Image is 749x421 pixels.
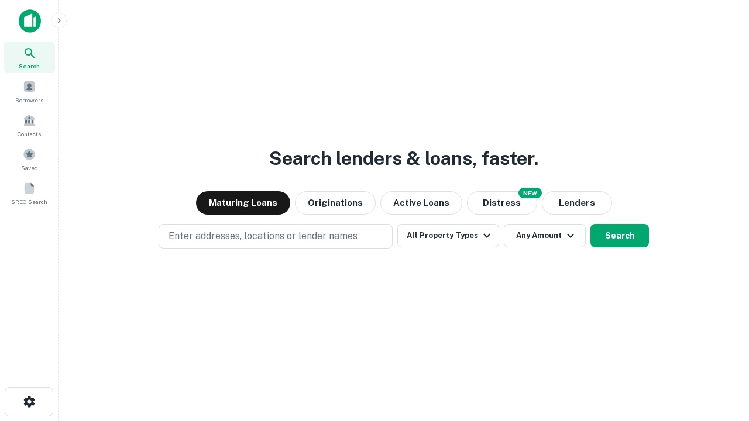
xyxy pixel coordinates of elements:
[690,327,749,384] iframe: Chat Widget
[21,163,38,172] span: Saved
[11,197,47,206] span: SREO Search
[4,109,55,141] a: Contacts
[169,229,358,243] p: Enter addresses, locations or lender names
[159,224,393,249] button: Enter addresses, locations or lender names
[542,191,612,215] button: Lenders
[19,9,41,33] img: capitalize-icon.png
[19,61,40,71] span: Search
[397,224,499,247] button: All Property Types
[18,129,41,139] span: Contacts
[467,191,537,215] button: Search distressed loans with lien and other non-mortgage details.
[269,144,538,172] h3: Search lenders & loans, faster.
[4,42,55,73] a: Search
[590,224,649,247] button: Search
[196,191,290,215] button: Maturing Loans
[4,143,55,175] a: Saved
[295,191,376,215] button: Originations
[4,177,55,209] a: SREO Search
[15,95,43,105] span: Borrowers
[518,188,542,198] div: NEW
[504,224,586,247] button: Any Amount
[380,191,462,215] button: Active Loans
[4,75,55,107] a: Borrowers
